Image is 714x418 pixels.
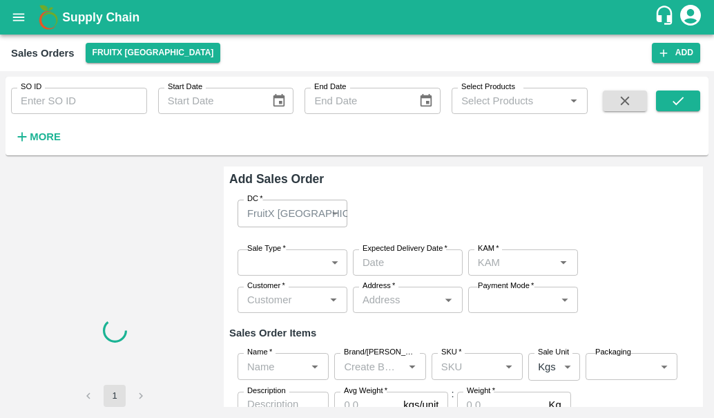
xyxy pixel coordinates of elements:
button: Select DC [86,43,221,63]
label: Sale Type [247,243,286,254]
button: Add [652,43,700,63]
label: Description [247,386,286,397]
a: Supply Chain [62,8,654,27]
div: Sales Orders [11,44,75,62]
input: End Date [305,88,407,114]
label: Avg Weight [344,386,387,397]
button: Open [325,291,342,309]
strong: More [30,131,61,142]
strong: Sales Order Items [229,327,316,339]
input: Customer [242,291,320,309]
input: Start Date [158,88,260,114]
button: Open [439,291,457,309]
p: Kgs [538,359,556,374]
label: Packaging [595,347,631,358]
input: Create Brand/Marka [338,357,398,375]
label: DC [247,193,263,205]
button: More [11,125,64,149]
input: SKU [436,357,496,375]
img: logo [35,3,62,31]
label: Payment Mode [478,281,534,292]
button: Open [565,92,583,110]
label: SKU [441,347,461,358]
label: Weight [467,386,495,397]
h6: Add Sales Order [229,169,697,189]
p: kgs/unit [403,397,438,412]
button: open drawer [3,1,35,33]
input: Name [242,357,302,375]
label: Sale Unit [538,347,569,358]
label: Select Products [461,82,515,93]
label: KAM [478,243,499,254]
label: End Date [314,82,346,93]
b: Supply Chain [62,10,139,24]
label: Address [363,281,395,292]
input: Select Products [456,92,561,110]
button: Open [306,358,324,376]
input: Choose date [353,249,453,276]
label: Expected Delivery Date [363,243,447,254]
label: SO ID [21,82,41,93]
button: Open [500,358,518,376]
p: FruitX [GEOGRAPHIC_DATA] [247,206,384,221]
label: Customer [247,281,285,292]
label: Name [247,347,272,358]
div: customer-support [654,5,678,30]
button: Open [554,254,572,272]
button: page 1 [104,385,126,407]
label: Brand/[PERSON_NAME] [344,347,418,358]
input: Enter SO ID [11,88,147,114]
button: Open [403,358,421,376]
button: Choose date [266,88,292,114]
input: KAM [472,254,533,272]
button: Choose date [413,88,439,114]
div: account of current user [678,3,703,32]
input: 0.0 [457,392,543,418]
input: 0.0 [334,392,398,418]
label: Start Date [168,82,202,93]
p: Kg [549,397,561,412]
input: Address [357,291,436,309]
nav: pagination navigation [75,385,154,407]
